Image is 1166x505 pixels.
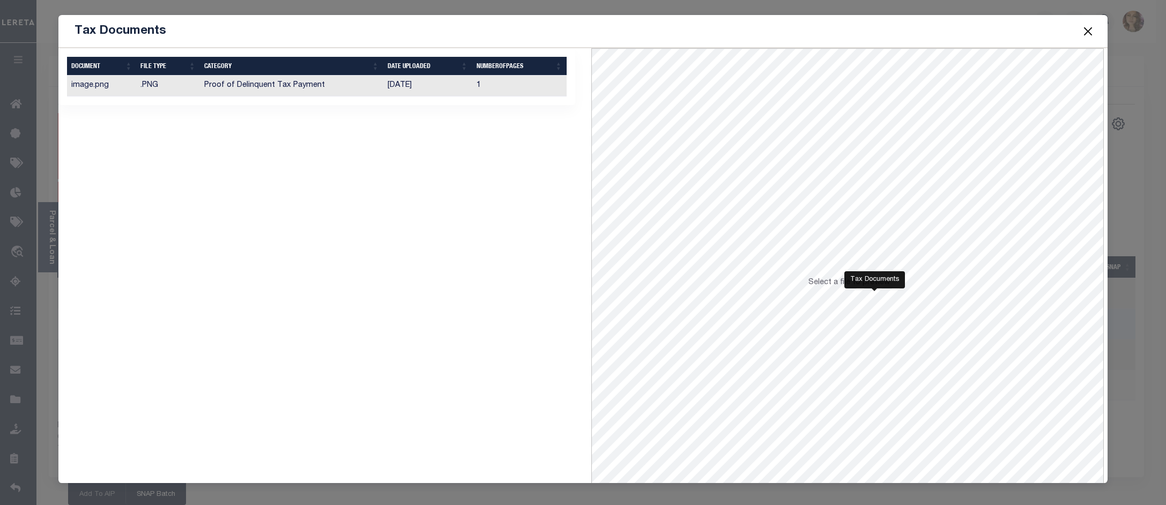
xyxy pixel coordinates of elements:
[844,271,905,288] div: Tax Documents
[472,57,567,76] th: NumberOfPages: activate to sort column ascending
[67,57,137,76] th: DOCUMENT: activate to sort column ascending
[67,76,137,96] td: image.png
[383,57,472,76] th: Date Uploaded: activate to sort column ascending
[383,76,472,96] td: [DATE]
[136,57,200,76] th: FILE TYPE: activate to sort column ascending
[200,57,383,76] th: CATEGORY: activate to sort column ascending
[808,279,890,286] span: Select a file to preview
[136,76,200,96] td: .PNG
[472,76,567,96] td: 1
[200,76,383,96] td: Proof of Delinquent Tax Payment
